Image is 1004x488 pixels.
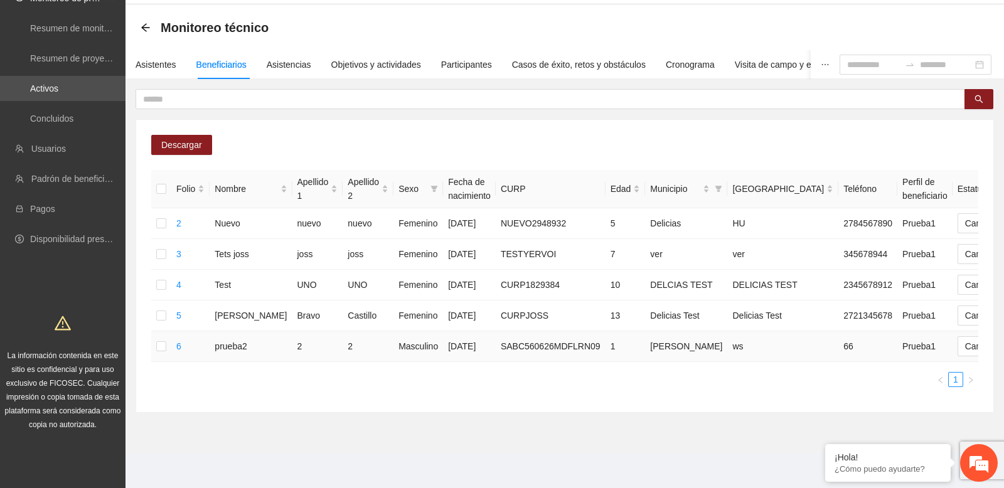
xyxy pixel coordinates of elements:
td: 2784567890 [838,208,897,239]
a: Disponibilidad presupuestal [30,234,137,244]
span: filter [712,179,725,198]
button: Descargar [151,135,212,155]
td: NUEVO2948932 [496,208,606,239]
td: joss [343,239,393,270]
td: CURP1829384 [496,270,606,300]
span: La información contenida en este sitio es confidencial y para uso exclusivo de FICOSEC. Cualquier... [5,351,121,429]
span: Municipio [650,182,700,196]
td: DELICIAS TEST [727,270,838,300]
div: Casos de éxito, retos y obstáculos [512,58,646,72]
td: 1 [606,331,646,362]
div: ¡Hola! [835,452,941,462]
td: Nuevo [210,208,292,239]
a: Usuarios [31,144,66,154]
span: ellipsis [821,60,830,69]
span: filter [428,179,441,198]
td: 2721345678 [838,300,897,331]
td: Femenino [393,270,443,300]
a: 1 [949,373,963,386]
th: Perfil de beneficiario [897,170,953,208]
td: UNO [292,270,343,300]
li: Next Page [963,372,978,387]
td: ver [727,239,838,270]
span: Estamos en línea. [73,167,173,294]
div: Cronograma [666,58,715,72]
div: Asistentes [136,58,176,72]
span: [GEOGRAPHIC_DATA] [732,182,824,196]
td: [DATE] [443,239,496,270]
td: nuevo [292,208,343,239]
td: [DATE] [443,331,496,362]
span: Monitoreo técnico [161,18,269,38]
th: Apellido 2 [343,170,393,208]
div: Objetivos y actividades [331,58,421,72]
span: filter [430,185,438,193]
button: left [933,372,948,387]
td: Castillo [343,300,393,331]
td: 2345678912 [838,270,897,300]
button: right [963,372,978,387]
th: Nombre [210,170,292,208]
span: Edad [611,182,631,196]
span: arrow-left [141,23,151,33]
textarea: Escriba su mensaje y pulse “Intro” [6,342,239,386]
td: 345678944 [838,239,897,270]
a: 2 [176,218,181,228]
li: 1 [948,372,963,387]
td: 7 [606,239,646,270]
td: prueba2 [210,331,292,362]
td: [DATE] [443,300,496,331]
a: Resumen de monitoreo [30,23,122,33]
span: Apellido 2 [348,175,379,203]
td: 2 [292,331,343,362]
td: [DATE] [443,270,496,300]
span: right [967,376,975,384]
td: Tets joss [210,239,292,270]
li: Previous Page [933,372,948,387]
td: UNO [343,270,393,300]
th: CURP [496,170,606,208]
td: 2 [343,331,393,362]
td: Delicias Test [727,300,838,331]
a: Activos [30,83,58,93]
td: Prueba1 [897,270,953,300]
td: [PERSON_NAME] [645,331,727,362]
a: Concluidos [30,114,73,124]
td: Masculino [393,331,443,362]
span: to [905,60,915,70]
td: Femenino [393,239,443,270]
span: swap-right [905,60,915,70]
span: left [937,376,944,384]
div: Minimizar ventana de chat en vivo [206,6,236,36]
div: Participantes [441,58,492,72]
td: ws [727,331,838,362]
td: 13 [606,300,646,331]
button: search [964,89,993,109]
div: Asistencias [267,58,311,72]
span: warning [55,315,71,331]
span: Apellido 1 [297,175,329,203]
span: filter [715,185,722,193]
td: Prueba1 [897,239,953,270]
th: Apellido 1 [292,170,343,208]
td: Delicias [645,208,727,239]
th: Municipio [645,170,727,208]
td: DELCIAS TEST [645,270,727,300]
span: search [975,95,983,105]
span: Folio [176,182,195,196]
td: SABC560626MDFLRN09 [496,331,606,362]
div: Chatee con nosotros ahora [65,64,211,80]
td: Bravo [292,300,343,331]
td: CURPJOSS [496,300,606,331]
a: 4 [176,280,181,290]
a: Pagos [30,204,55,214]
td: TESTYERVOI [496,239,606,270]
div: Back [141,23,151,33]
td: Test [210,270,292,300]
td: [PERSON_NAME] [210,300,292,331]
a: 3 [176,249,181,259]
span: Sexo [398,182,425,196]
th: Folio [171,170,210,208]
td: Femenino [393,208,443,239]
td: joss [292,239,343,270]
